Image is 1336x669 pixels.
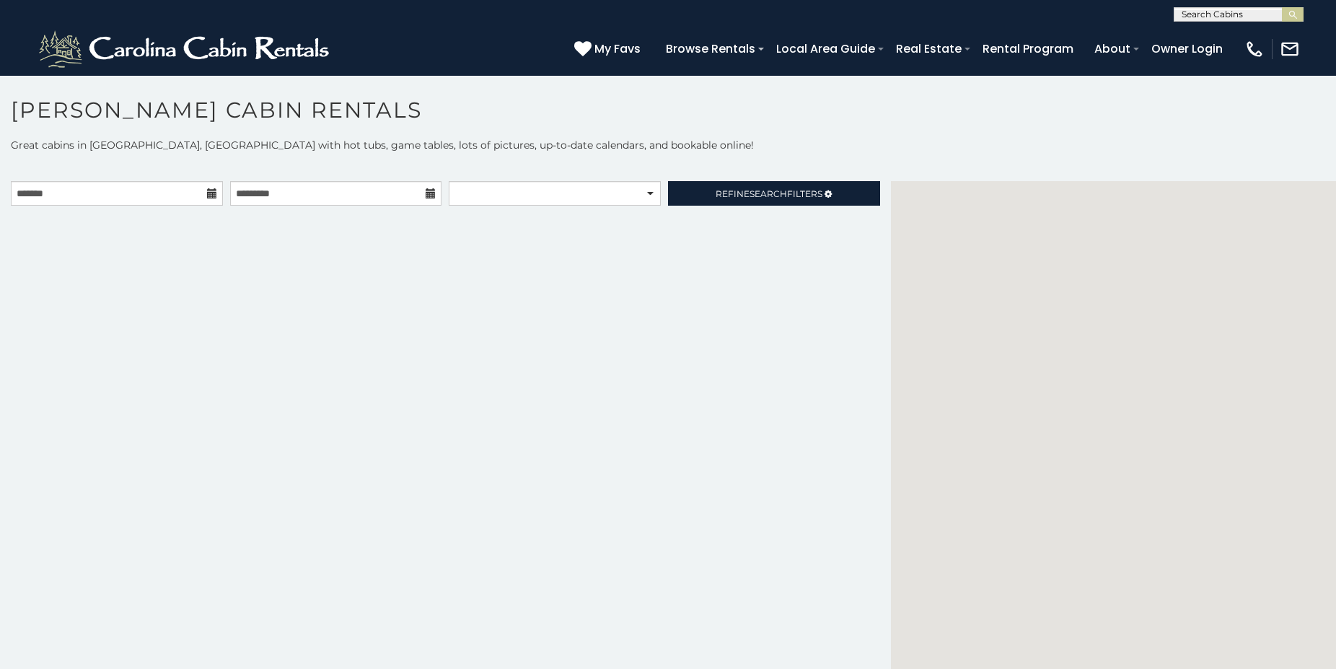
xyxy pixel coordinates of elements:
[1144,36,1230,61] a: Owner Login
[716,188,822,199] span: Refine Filters
[668,181,880,206] a: RefineSearchFilters
[1087,36,1138,61] a: About
[36,27,335,71] img: White-1-2.png
[659,36,763,61] a: Browse Rentals
[769,36,882,61] a: Local Area Guide
[889,36,969,61] a: Real Estate
[1280,39,1300,59] img: mail-regular-white.png
[750,188,787,199] span: Search
[574,40,644,58] a: My Favs
[1244,39,1265,59] img: phone-regular-white.png
[975,36,1081,61] a: Rental Program
[594,40,641,58] span: My Favs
